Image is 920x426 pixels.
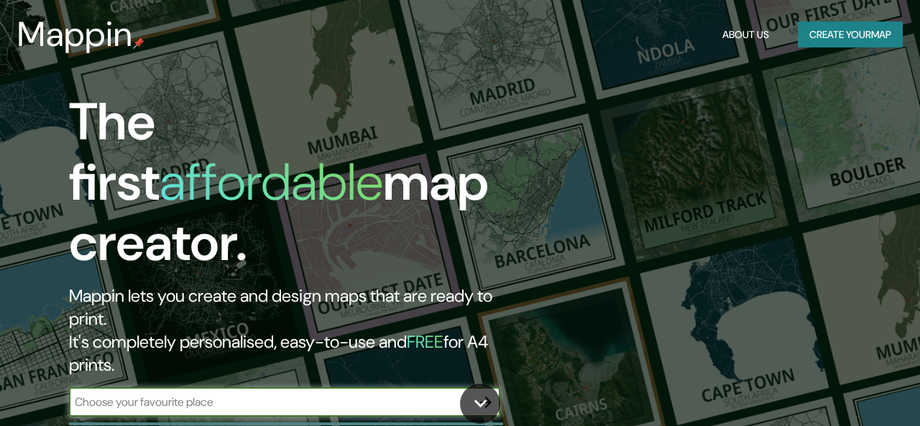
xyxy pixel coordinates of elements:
[17,14,133,55] h3: Mappin
[69,394,471,410] input: Choose your favourite place
[407,330,443,353] h5: FREE
[69,284,529,376] h2: Mappin lets you create and design maps that are ready to print. It's completely personalised, eas...
[69,92,529,284] h1: The first map creator.
[160,149,383,216] h1: affordable
[717,22,775,48] button: About Us
[133,37,144,49] img: mappin-pin
[798,22,903,48] button: Create yourmap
